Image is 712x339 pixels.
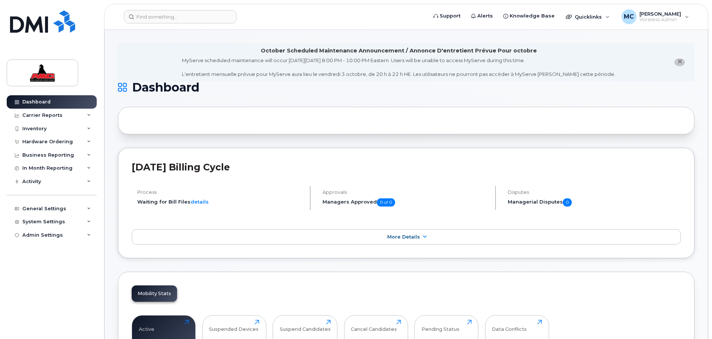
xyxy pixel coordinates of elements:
[182,57,615,78] div: MyServe scheduled maintenance will occur [DATE][DATE] 8:00 PM - 10:00 PM Eastern. Users will be u...
[492,320,527,332] div: Data Conflicts
[137,198,304,205] li: Waiting for Bill Files
[377,198,395,207] span: 0 of 0
[323,198,489,207] h5: Managers Approved
[190,199,209,205] a: details
[137,189,304,195] h4: Process
[421,320,459,332] div: Pending Status
[209,320,259,332] div: Suspended Devices
[261,47,537,55] div: October Scheduled Maintenance Announcement / Annonce D'entretient Prévue Pour octobre
[139,320,154,332] div: Active
[387,234,420,240] span: More Details
[132,82,199,93] span: Dashboard
[132,161,681,173] h2: [DATE] Billing Cycle
[323,189,489,195] h4: Approvals
[351,320,397,332] div: Cancel Candidates
[674,58,685,66] button: close notification
[508,189,681,195] h4: Disputes
[508,198,681,207] h5: Managerial Disputes
[280,320,331,332] div: Suspend Candidates
[563,198,572,207] span: 0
